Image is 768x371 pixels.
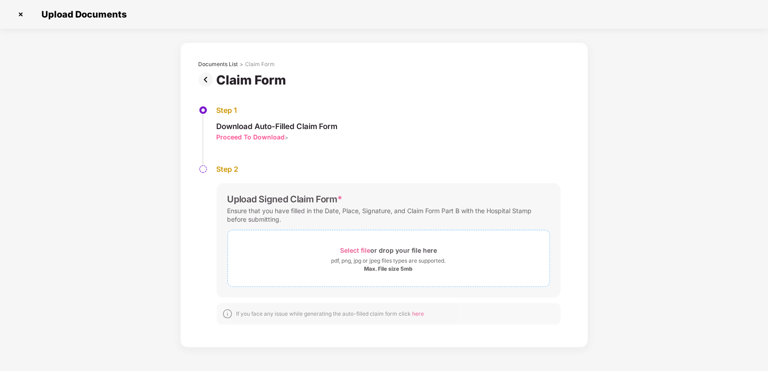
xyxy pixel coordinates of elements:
span: here [413,310,424,317]
div: Step 1 [217,106,338,115]
div: Documents List [199,61,238,68]
span: Select fileor drop your file herepdf, png, jpg or jpeg files types are supported.Max. File size 5mb [228,237,550,280]
div: Claim Form [245,61,275,68]
img: svg+xml;base64,PHN2ZyBpZD0iSW5mb18tXzMyeDMyIiBkYXRhLW5hbWU9IkluZm8gLSAzMngzMiIgeG1sbnM9Imh0dHA6Ly... [222,308,233,319]
div: pdf, png, jpg or jpeg files types are supported. [332,256,446,265]
div: Step 2 [217,165,561,174]
img: svg+xml;base64,PHN2ZyBpZD0iUHJldi0zMngzMiIgeG1sbnM9Imh0dHA6Ly93d3cudzMub3JnLzIwMDAvc3ZnIiB3aWR0aD... [199,72,217,87]
span: > [285,134,289,141]
img: svg+xml;base64,PHN2ZyBpZD0iU3RlcC1QZW5kaW5nLTMyeDMyIiB4bWxucz0iaHR0cDovL3d3dy53My5vcmcvMjAwMC9zdm... [199,165,208,174]
div: Claim Form [217,72,290,88]
div: > [240,61,244,68]
span: Select file [340,246,370,254]
div: Proceed To Download [217,133,285,141]
img: svg+xml;base64,PHN2ZyBpZD0iU3RlcC1BY3RpdmUtMzJ4MzIiIHhtbG5zPSJodHRwOi8vd3d3LnczLm9yZy8yMDAwL3N2Zy... [199,106,208,115]
img: svg+xml;base64,PHN2ZyBpZD0iQ3Jvc3MtMzJ4MzIiIHhtbG5zPSJodHRwOi8vd3d3LnczLm9yZy8yMDAwL3N2ZyIgd2lkdG... [14,7,28,22]
span: Upload Documents [32,9,131,20]
div: Ensure that you have filled in the Date, Place, Signature, and Claim Form Part B with the Hospita... [227,205,550,225]
div: or drop your file here [340,244,437,256]
div: If you face any issue while generating the auto-filled claim form click [236,310,424,317]
div: Upload Signed Claim Form [227,194,342,205]
div: Max. File size 5mb [364,265,413,273]
div: Download Auto-Filled Claim Form [217,121,338,131]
